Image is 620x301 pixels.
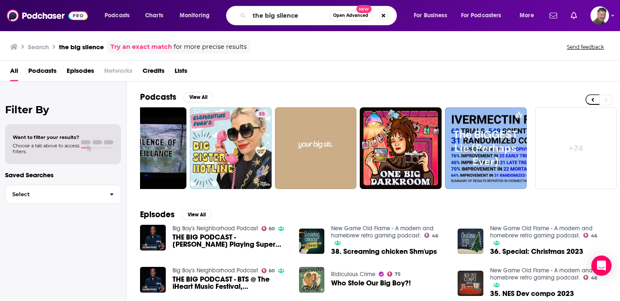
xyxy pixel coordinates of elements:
a: THE BIG PODCAST - Kendrick Lamar Playing Super Bowl + Drops New Music, Shannon Sharp Sex Tape, HI... [173,234,289,248]
a: Try an exact match [111,42,172,52]
img: THE BIG PODCAST - BTS @ The iHeart Music Festival, Usher Serving Cherries, Cardi B & Offset Break... [140,267,166,293]
button: View All [181,210,212,220]
img: THE BIG PODCAST - Kendrick Lamar Playing Super Bowl + Drops New Music, Shannon Sharp Sex Tape, HI... [140,225,166,250]
a: 46 [583,275,597,280]
img: 35. NES Dev compo 2023 [458,271,483,296]
button: open menu [456,9,514,22]
span: More [520,10,534,21]
button: Select [5,185,121,204]
img: Podchaser - Follow, Share and Rate Podcasts [7,8,88,24]
a: Lists [175,64,187,81]
img: 38. Screaming chicken Shm'ups [299,229,325,254]
a: Show notifications dropdown [546,8,561,23]
a: EpisodesView All [140,209,212,220]
a: 55 [190,107,272,189]
a: 38. Screaming chicken Shm'ups [331,248,437,255]
span: 60 [269,227,275,231]
a: Episodes [67,64,94,81]
span: 55 [259,110,265,119]
button: Show profile menu [590,6,609,25]
p: Saved Searches [5,171,121,179]
span: for more precise results [174,42,247,52]
span: 46 [432,234,438,238]
span: 46 [591,276,597,280]
a: 35. NES Dev compo 2023 [490,290,574,297]
a: 46 [424,233,438,238]
a: 60 [261,268,275,273]
span: 60 [269,269,275,273]
img: Who Stole Our Big Boy?! [299,267,325,293]
a: Big Boy's Neighborhood Podcast [173,267,258,274]
h2: Episodes [140,209,175,220]
a: 75 [387,272,401,277]
a: Charts [140,9,168,22]
h2: Filter By [5,104,121,116]
button: open menu [408,9,458,22]
a: 60 [261,226,275,231]
span: Open Advanced [333,13,368,18]
a: Podcasts [28,64,57,81]
button: open menu [174,9,221,22]
a: THE BIG PODCAST - BTS @ The iHeart Music Festival, Usher Serving Cherries, Cardi B & Offset Break... [173,276,289,290]
span: Monitoring [180,10,210,21]
button: Open AdvancedNew [329,11,372,21]
h3: the big silence [59,43,104,51]
a: Ridiculous Crime [331,271,375,278]
span: Want to filter your results? [13,134,79,140]
span: Podcasts [105,10,129,21]
a: New Game Old Flame - A modern and homebrew retro gaming podcast. [490,225,593,239]
a: Who Stole Our Big Boy?! [331,280,411,287]
span: 46 [591,234,597,238]
input: Search podcasts, credits, & more... [249,9,329,22]
span: THE BIG PODCAST - [PERSON_NAME] Playing Super Bowl + Drops New Music, [PERSON_NAME] Sex Tape, HIL... [173,234,289,248]
a: New Game Old Flame - A modern and homebrew retro gaming podcast. [490,267,593,281]
span: Select [5,192,103,197]
button: open menu [99,9,140,22]
a: +74 [535,107,617,189]
img: 36. Special: Christmas 2023 [458,229,483,254]
h2: Podcasts [140,92,176,102]
a: All [10,64,18,81]
span: For Podcasters [461,10,501,21]
div: Search podcasts, credits, & more... [234,6,405,25]
button: open menu [514,9,545,22]
a: New Game Old Flame - A modern and homebrew retro gaming podcast. [331,225,434,239]
span: New [356,5,372,13]
span: THE BIG PODCAST - BTS @ The iHeart Music Festival, [PERSON_NAME] Serving Cherries, Cardi B & Offs... [173,276,289,290]
a: Big Boy's Neighborhood Podcast [173,225,258,232]
span: Logged in as braden [590,6,609,25]
h3: Search [28,43,49,51]
a: Credits [143,64,164,81]
span: Choose a tab above to access filters. [13,143,79,154]
span: Charts [145,10,163,21]
a: 55 [256,111,268,117]
a: 46 [583,233,597,238]
div: Open Intercom Messenger [591,256,612,276]
button: View All [183,92,213,102]
span: Networks [104,64,132,81]
a: Show notifications dropdown [567,8,580,23]
a: PodcastsView All [140,92,213,102]
span: 75 [395,272,401,276]
button: Send feedback [564,43,607,51]
a: 36. Special: Christmas 2023 [490,248,583,255]
span: For Business [414,10,447,21]
img: User Profile [590,6,609,25]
